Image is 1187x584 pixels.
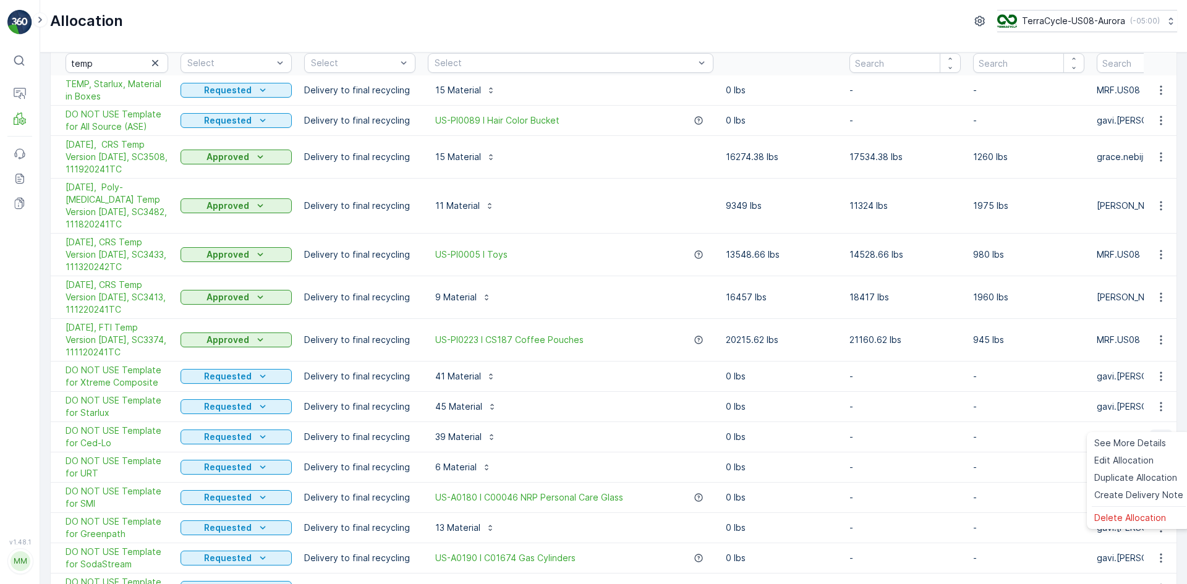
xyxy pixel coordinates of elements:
p: 0 lbs [726,522,837,534]
p: Select [435,57,694,69]
p: - [849,461,961,473]
button: MM [7,548,32,574]
div: MM [11,551,30,571]
span: Duplicate Allocation [1094,472,1177,484]
p: Requested [204,400,252,413]
span: - [65,243,69,254]
p: 15 Material [435,84,481,96]
p: - [973,400,1084,413]
p: 11324 lbs [849,200,961,212]
button: 6 Material [428,457,499,477]
p: 0 lbs [726,84,837,96]
p: TerraCycle-US08-Aurora [1022,15,1125,27]
p: 39 Material [435,431,482,443]
td: Delivery to final recycling [298,106,422,136]
p: Approved [206,291,249,303]
p: 21160.62 lbs [849,334,961,346]
p: - [973,114,1084,127]
p: - [849,552,961,564]
p: Requested [204,522,252,534]
span: Edit Allocation [1094,454,1154,467]
a: 11/19/24, Poly-Dens Temp Version Nov 2024, SC3482, 111820241TC [66,181,168,231]
span: [DATE], FTI Temp Version [DATE], SC3374, 111120241TC [66,321,168,358]
p: Approved [206,334,249,346]
td: Delivery to final recycling [298,75,422,106]
button: Approved [181,332,292,347]
p: 16274.38 lbs [726,151,837,163]
span: Delete Allocation [1094,512,1166,524]
p: 20215.62 lbs [726,334,837,346]
p: - [849,491,961,504]
p: Allocation [50,11,123,31]
button: Requested [181,520,292,535]
p: Approved [206,200,249,212]
a: DO NOT USE Template for URT [66,455,168,480]
button: Requested [181,113,292,128]
p: 14528.66 lbs [849,248,961,261]
td: Delivery to final recycling [298,513,422,543]
a: DO NOT USE Template for SodaStream [66,546,168,570]
p: Requested [204,491,252,504]
p: Select [311,57,396,69]
img: logo [7,10,32,35]
a: DO NOT USE Template for Ced-Lo [66,425,168,449]
p: - [849,114,961,127]
button: 41 Material [428,366,503,386]
p: 15 Material [435,151,481,163]
span: v 1.48.1 [7,538,32,546]
input: Search [849,53,961,73]
p: Approved [206,248,249,261]
button: Requested [181,551,292,565]
td: Delivery to final recycling [298,319,422,362]
a: US-PI0089 I Hair Color Bucket [435,114,559,127]
a: US-A0190 I C01674 Gas Cylinders [435,552,576,564]
p: - [849,400,961,413]
span: Asset Type : [11,284,66,295]
span: Total Weight : [11,223,72,234]
p: 0 lbs [726,461,837,473]
button: Requested [181,369,292,384]
a: DO NOT USE Template for All Source (ASE) [66,108,168,133]
p: Requested [204,114,252,127]
span: Material : [11,305,53,315]
td: Delivery to final recycling [298,452,422,483]
p: Requested [204,461,252,473]
button: Requested [181,83,292,98]
a: DO NOT USE Template for Greenpath [66,515,168,540]
p: - [973,84,1084,96]
p: 13548.66 lbs [726,248,837,261]
p: 13 Material [435,522,480,534]
p: 9 Material [435,291,477,303]
p: Requested [204,370,252,383]
td: Delivery to final recycling [298,483,422,513]
td: Delivery to final recycling [298,543,422,573]
p: - [973,461,1084,473]
button: Requested [181,430,292,444]
p: - [973,491,1084,504]
p: 45 Material [435,400,482,413]
a: DO NOT USE Template for SMI [66,485,168,510]
span: [DATE], CRS Temp Version [DATE], SC3413, 111220241TC [66,279,168,316]
p: 41 Material [435,370,481,383]
a: DO NOT USE Template for Xtreme Composite [66,364,168,389]
span: US-A0180 I C00046 NRP Personal Care Glass [435,491,623,504]
span: US-PI0005 I Toys [435,248,508,261]
p: - [849,522,961,534]
p: 0 lbs [726,491,837,504]
button: Approved [181,290,292,305]
p: 0 lbs [726,400,837,413]
p: 0 lbs [726,114,837,127]
span: Create Delivery Note [1094,489,1183,501]
td: Delivery to final recycling [298,392,422,422]
p: 0 lbs [726,431,837,443]
button: 15 Material [428,80,503,100]
a: TEMP, Starlux, Material in Boxes [66,78,168,103]
button: Approved [181,247,292,262]
button: 39 Material [428,427,504,447]
p: - [973,370,1084,383]
p: 17534.38 lbs [849,151,961,163]
p: Requested [204,84,252,96]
